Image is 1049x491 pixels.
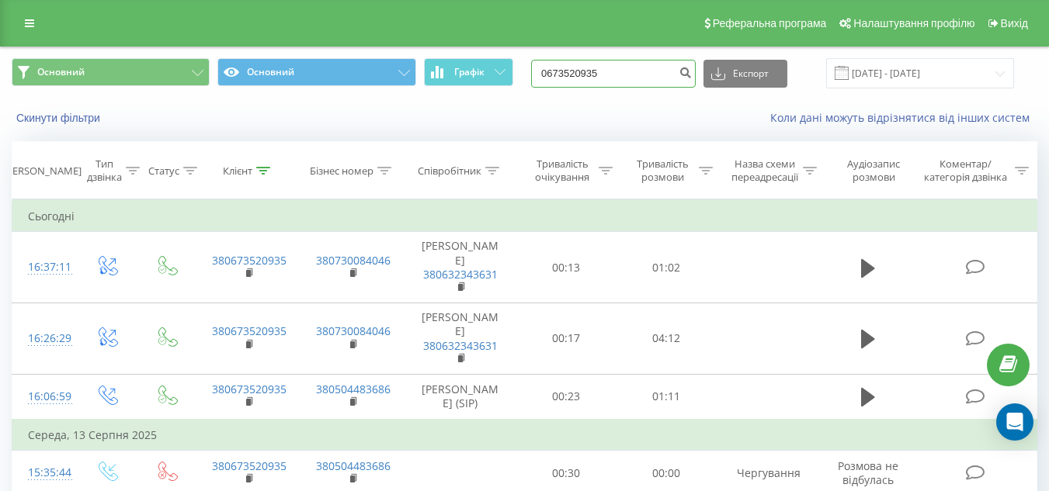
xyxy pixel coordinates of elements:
[838,458,898,487] span: Розмова не відбулась
[12,58,210,86] button: Основний
[853,17,974,29] span: Налаштування профілю
[316,458,391,473] a: 380504483686
[12,111,108,125] button: Скинути фільтри
[28,323,61,354] div: 16:26:29
[12,420,1037,451] td: Середа, 13 Серпня 2025
[212,382,287,396] a: 380673520935
[423,338,498,353] a: 380632343631
[713,17,827,29] span: Реферальна програма
[920,157,1011,184] div: Коментар/категорія дзвінка
[212,253,287,268] a: 380673520935
[630,157,695,184] div: Тривалість розмови
[405,374,516,420] td: [PERSON_NAME] (SIP)
[454,67,485,78] span: Графік
[531,60,696,88] input: Пошук за номером
[516,303,617,375] td: 00:17
[731,157,799,184] div: Назва схеми переадресації
[405,303,516,375] td: [PERSON_NAME]
[424,58,513,86] button: Графік
[516,232,617,303] td: 00:13
[212,458,287,473] a: 380673520935
[1001,17,1028,29] span: Вихід
[770,110,1037,125] a: Коли дані можуть відрізнятися вiд інших систем
[310,164,373,178] div: Бізнес номер
[3,164,82,178] div: [PERSON_NAME]
[516,374,617,420] td: 00:23
[12,201,1037,232] td: Сьогодні
[316,323,391,338] a: 380730084046
[530,157,595,184] div: Тривалість очікування
[217,58,415,86] button: Основний
[617,374,717,420] td: 01:11
[223,164,252,178] div: Клієнт
[212,323,287,338] a: 380673520935
[423,267,498,282] a: 380632343631
[28,252,61,282] div: 16:37:11
[418,164,481,178] div: Співробітник
[316,253,391,268] a: 380730084046
[996,403,1033,441] div: Open Intercom Messenger
[617,232,717,303] td: 01:02
[316,382,391,396] a: 380504483686
[28,382,61,412] div: 16:06:59
[405,232,516,303] td: [PERSON_NAME]
[148,164,179,178] div: Статус
[835,157,913,184] div: Аудіозапис розмови
[703,60,787,88] button: Експорт
[28,458,61,488] div: 15:35:44
[617,303,717,375] td: 04:12
[87,157,122,184] div: Тип дзвінка
[37,66,85,78] span: Основний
